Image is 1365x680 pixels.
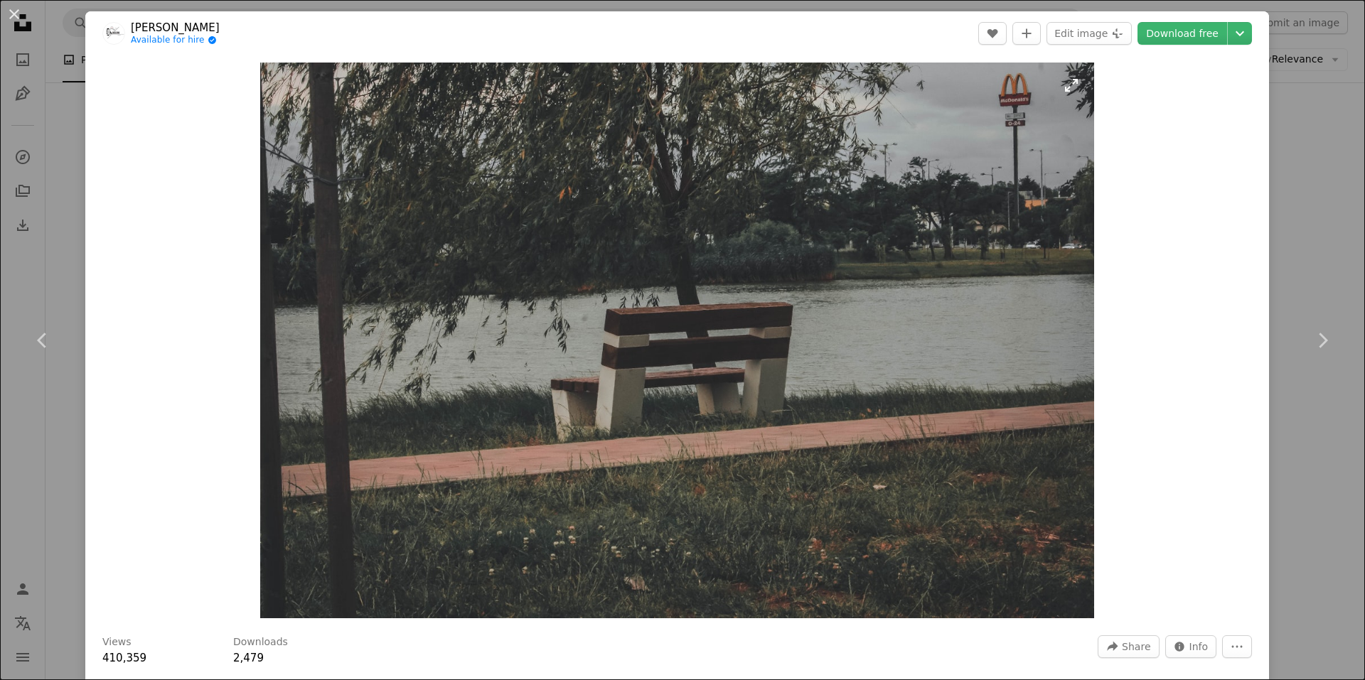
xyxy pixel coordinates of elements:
a: [PERSON_NAME] [131,21,220,35]
button: More Actions [1222,635,1252,658]
button: Like [978,22,1007,45]
a: Next [1280,272,1365,409]
button: Share this image [1098,635,1159,658]
a: Download free [1137,22,1227,45]
h3: Downloads [233,635,288,649]
span: Share [1122,636,1150,657]
button: Stats about this image [1165,635,1217,658]
img: brown wooden bench near body of water during daytime [260,63,1094,618]
span: 410,359 [102,652,146,664]
span: 2,479 [233,652,264,664]
button: Zoom in on this image [260,63,1094,618]
button: Choose download size [1228,22,1252,45]
span: Info [1189,636,1209,657]
button: Add to Collection [1012,22,1041,45]
a: Available for hire [131,35,220,46]
h3: Views [102,635,132,649]
img: Go to Takács Boglárka's profile [102,22,125,45]
button: Edit image [1046,22,1132,45]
